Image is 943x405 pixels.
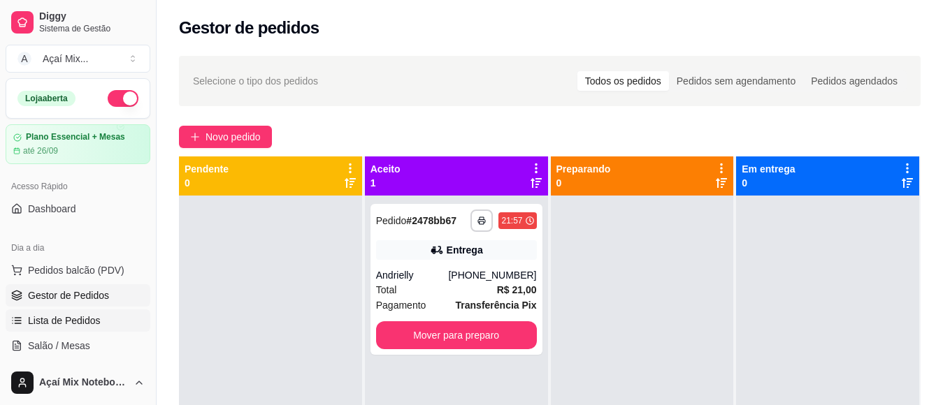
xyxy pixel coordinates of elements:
span: Gestor de Pedidos [28,288,109,302]
p: 0 [185,176,229,190]
span: Lista de Pedidos [28,314,101,327]
p: 0 [742,176,795,190]
strong: # 2478bb67 [406,215,456,226]
span: Novo pedido [206,129,261,145]
div: Andrielly [376,268,449,282]
button: Alterar Status [108,90,138,107]
span: A [17,52,31,66]
span: Salão / Mesas [28,339,90,353]
a: DiggySistema de Gestão [6,6,150,39]
div: [PHONE_NUMBER] [448,268,536,282]
span: Pedidos balcão (PDV) [28,263,124,277]
span: plus [190,132,200,142]
a: Dashboard [6,198,150,220]
span: Açaí Mix Notebook novo [39,376,128,389]
a: Gestor de Pedidos [6,284,150,307]
strong: R$ 21,00 [497,284,537,295]
span: Pedido [376,215,407,226]
span: Diggy [39,10,145,23]
article: Plano Essencial + Mesas [26,132,125,142]
p: Em entrega [742,162,795,176]
div: Pedidos agendados [803,71,905,91]
span: Sistema de Gestão [39,23,145,34]
div: Todos os pedidos [577,71,669,91]
button: Mover para preparo [376,321,537,349]
div: Açaí Mix ... [43,52,88,66]
span: Selecione o tipo dos pedidos [193,73,318,89]
p: Aceito [370,162,401,176]
div: Acesso Rápido [6,175,150,198]
button: Pedidos balcão (PDV) [6,259,150,281]
a: Plano Essencial + Mesasaté 26/09 [6,124,150,164]
div: Loja aberta [17,91,75,106]
button: Novo pedido [179,126,272,148]
strong: Transferência Pix [456,300,537,311]
div: Dia a dia [6,237,150,259]
a: Lista de Pedidos [6,309,150,332]
div: 21:57 [501,215,522,226]
p: 1 [370,176,401,190]
article: até 26/09 [23,145,58,156]
h2: Gestor de pedidos [179,17,319,39]
span: Pagamento [376,297,426,313]
p: Pendente [185,162,229,176]
div: Pedidos sem agendamento [669,71,803,91]
span: Dashboard [28,202,76,216]
span: Total [376,282,397,297]
a: Salão / Mesas [6,334,150,357]
p: 0 [556,176,611,190]
div: Entrega [447,243,483,257]
button: Açaí Mix Notebook novo [6,366,150,399]
p: Preparando [556,162,611,176]
button: Select a team [6,45,150,73]
a: Diggy Botnovo [6,360,150,382]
